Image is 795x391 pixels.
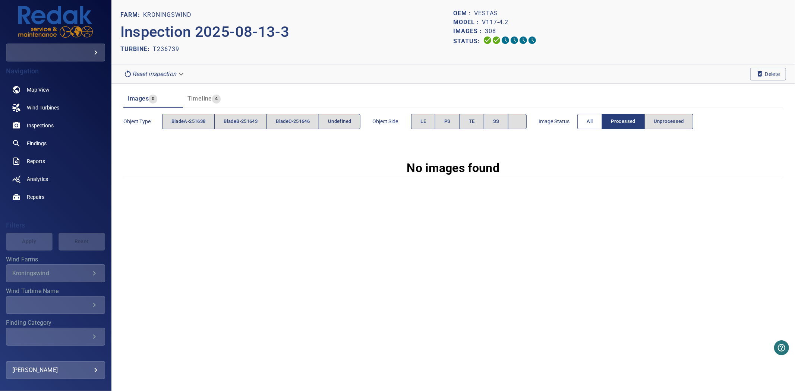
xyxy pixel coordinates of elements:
[132,70,176,77] em: Reset inspection
[411,114,435,129] button: LE
[171,117,206,126] span: bladeA-251638
[27,158,45,165] span: Reports
[519,36,528,45] svg: Matching 0%
[654,117,684,126] span: Unprocessed
[644,114,693,129] button: Unprocessed
[6,264,105,282] div: Wind Farms
[453,36,483,47] p: Status:
[453,18,482,27] p: Model :
[501,36,510,45] svg: Selecting 0%
[453,9,474,18] p: OEM :
[212,95,221,103] span: 4
[276,117,310,126] span: bladeC-251646
[577,114,693,129] div: imageStatus
[149,95,157,103] span: 0
[587,117,593,126] span: All
[120,10,143,19] p: FARM:
[6,99,105,117] a: windturbines noActive
[6,170,105,188] a: analytics noActive
[6,81,105,99] a: map noActive
[214,114,267,129] button: bladeB-251643
[162,114,215,129] button: bladeA-251638
[27,86,50,93] span: Map View
[6,44,105,61] div: redakgreentrustgroup
[411,114,527,129] div: objectSide
[6,134,105,152] a: findings noActive
[484,114,509,129] button: SS
[319,114,360,129] button: undefined
[6,222,105,229] h4: Filters
[143,10,192,19] p: Kroningswind
[12,270,90,277] div: Kroningswind
[6,257,105,263] label: Wind Farms
[120,45,153,54] p: TURBINE:
[510,36,519,45] svg: ML Processing 0%
[6,117,105,134] a: inspections noActive
[12,364,99,376] div: [PERSON_NAME]
[435,114,460,129] button: PS
[420,117,426,126] span: LE
[469,117,475,126] span: TE
[120,21,453,43] p: Inspection 2025-08-13-3
[27,175,48,183] span: Analytics
[611,117,635,126] span: Processed
[756,70,780,78] span: Delete
[460,114,484,129] button: TE
[6,188,105,206] a: repairs noActive
[407,159,500,177] p: No images found
[328,117,351,126] span: undefined
[492,36,501,45] svg: Data Formatted 100%
[482,18,508,27] p: V117-4.2
[474,9,498,18] p: Vestas
[6,296,105,314] div: Wind Turbine Name
[6,67,105,75] h4: Navigation
[372,118,411,125] span: Object Side
[120,67,188,80] div: Reset inspection
[153,45,179,54] p: T236739
[224,117,258,126] span: bladeB-251643
[27,104,59,111] span: Wind Turbines
[266,114,319,129] button: bladeC-251646
[6,328,105,346] div: Finding Category
[602,114,645,129] button: Processed
[162,114,361,129] div: objectType
[444,117,451,126] span: PS
[483,36,492,45] svg: Uploading 100%
[493,117,499,126] span: SS
[539,118,577,125] span: Image Status
[123,118,162,125] span: Object type
[528,36,537,45] svg: Classification 0%
[6,152,105,170] a: reports noActive
[750,68,786,80] button: Delete
[485,27,496,36] p: 308
[577,114,602,129] button: All
[453,27,485,36] p: Images :
[6,320,105,326] label: Finding Category
[187,95,212,102] span: Timeline
[27,140,47,147] span: Findings
[128,95,149,102] span: Images
[6,288,105,294] label: Wind Turbine Name
[27,193,44,201] span: Repairs
[18,6,93,38] img: redakgreentrustgroup-logo
[27,122,54,129] span: Inspections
